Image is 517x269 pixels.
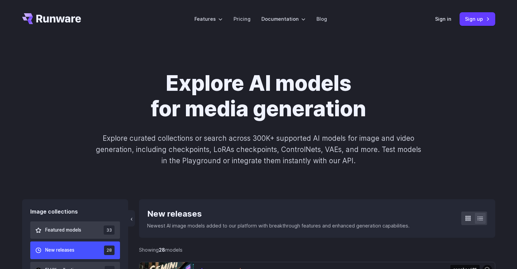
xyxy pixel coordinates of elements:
[22,13,81,24] a: Go to /
[316,15,327,23] a: Blog
[45,226,81,234] span: Featured models
[261,15,306,23] label: Documentation
[45,247,74,254] span: New releases
[147,207,410,220] div: New releases
[104,225,115,235] span: 33
[234,15,251,23] a: Pricing
[435,15,451,23] a: Sign in
[30,207,120,216] div: Image collections
[159,247,165,253] strong: 28
[147,222,410,230] p: Newest AI image models added to our platform with breakthrough features and enhanced generation c...
[30,221,120,239] button: Featured models 33
[460,12,495,26] a: Sign up
[194,15,223,23] label: Features
[93,133,424,167] p: Explore curated collections or search across 300K+ supported AI models for image and video genera...
[139,246,183,254] div: Showing models
[104,246,115,255] span: 28
[128,210,135,226] button: ‹
[69,71,448,122] h1: Explore AI models for media generation
[30,241,120,259] button: New releases 28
